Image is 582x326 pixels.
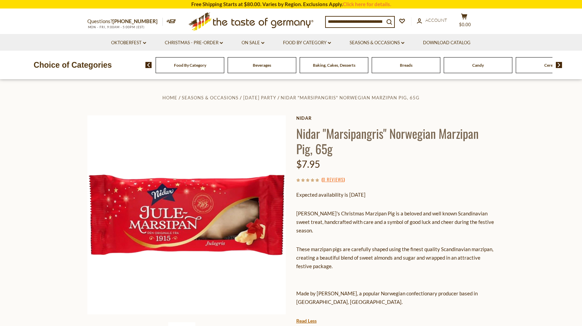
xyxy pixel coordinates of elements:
[296,245,495,279] p: These marzipan pigs are carefully shaped using the finest quality Scandinavian marzipan, creating...
[296,209,495,235] p: [PERSON_NAME]'s Christmas Marzipan Pig is a beloved and well known Scandinavian sweet treat, hand...
[174,63,206,68] a: Food By Category
[283,39,331,47] a: Food By Category
[472,63,484,68] a: Candy
[323,176,343,183] a: 0 Reviews
[400,63,412,68] a: Breads
[423,39,471,47] a: Download Catalog
[296,158,320,170] span: $7.95
[253,63,271,68] a: Beverages
[296,115,495,121] a: Nidar
[454,13,475,30] button: $0.00
[296,126,495,156] h1: Nidar "Marsipangris" Norwegian Marzipan Pig, 65g
[182,95,239,100] a: Seasons & Occasions
[296,289,495,306] p: Made by [PERSON_NAME], a popular Norwegian confectionary producer based in [GEOGRAPHIC_DATA], [GE...
[243,95,276,100] a: [DATE] Party
[343,1,391,7] a: Click here for details.
[417,17,447,24] a: Account
[556,62,562,68] img: next arrow
[87,17,163,26] p: Questions?
[321,176,345,183] span: ( )
[242,39,264,47] a: On Sale
[296,317,317,324] a: Read Less
[111,39,146,47] a: Oktoberfest
[87,25,145,29] span: MON - FRI, 9:00AM - 5:00PM (EST)
[87,115,286,314] img: Nidar "Marsipangris" Norwegian Marzipan Pig, 65g
[145,62,152,68] img: previous arrow
[281,95,420,100] a: Nidar "Marsipangris" Norwegian Marzipan Pig, 65g
[350,39,404,47] a: Seasons & Occasions
[459,22,471,27] span: $0.00
[313,63,355,68] a: Baking, Cakes, Desserts
[425,17,447,23] span: Account
[544,63,556,68] a: Cereal
[162,95,177,100] a: Home
[112,18,158,24] a: [PHONE_NUMBER]
[165,39,223,47] a: Christmas - PRE-ORDER
[296,191,495,199] p: Expected availability is [DATE]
